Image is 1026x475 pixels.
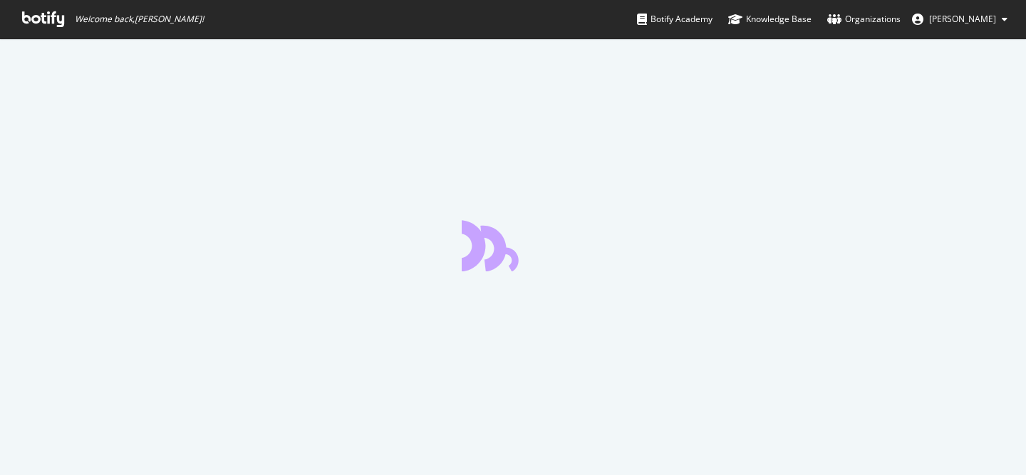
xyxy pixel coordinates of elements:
span: Lauren McDevitt [929,13,996,25]
div: animation [462,220,564,271]
button: [PERSON_NAME] [901,8,1019,31]
div: Knowledge Base [728,12,812,26]
div: Botify Academy [637,12,712,26]
span: Welcome back, [PERSON_NAME] ! [75,14,204,25]
div: Organizations [827,12,901,26]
